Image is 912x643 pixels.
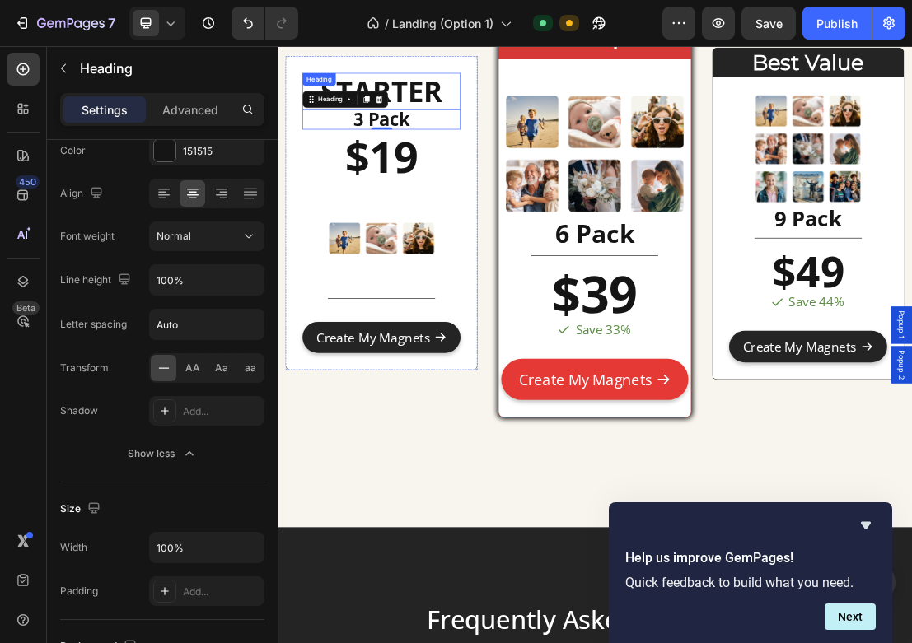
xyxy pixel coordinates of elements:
[348,487,639,552] button: Create My Magnets
[128,445,198,462] div: Show less
[428,332,561,439] strong: $39
[348,22,639,313] img: gempages_568426089907487681-7ffa6184-9b07-4afe-8f55-fccd1a2855be.png
[60,269,134,291] div: Line height
[150,533,264,562] input: Auto
[185,361,200,375] span: AA
[60,143,86,158] div: Color
[825,603,876,630] button: Next question
[376,499,583,540] div: Create My Magnets
[60,540,87,555] div: Width
[232,7,298,40] div: Undo/Redo
[183,404,260,419] div: Add...
[60,498,104,520] div: Size
[150,310,264,339] input: Auto
[108,13,115,33] p: 7
[60,317,127,332] div: Letter spacing
[769,305,883,395] strong: $49
[60,183,106,205] div: Align
[16,175,40,189] div: 450
[80,58,258,78] p: Heading
[797,380,883,416] p: Save 44%
[348,266,639,319] h2: 6 Pack
[625,515,876,630] div: Help us improve GemPages!
[60,439,264,468] button: Show less
[60,403,98,418] div: Shadow
[183,585,260,599] div: Add...
[60,584,98,599] div: Padding
[856,515,876,535] button: Hide survey
[183,144,260,159] div: 151515
[149,221,264,251] button: Normal
[82,101,128,119] p: Settings
[157,230,191,242] span: Normal
[245,361,256,375] span: aa
[385,15,389,32] span: /
[60,361,109,375] div: Transform
[464,423,550,459] p: Save 33%
[741,7,796,40] button: Save
[392,15,493,32] span: Landing (Option 1)
[150,265,264,295] input: Auto
[725,450,902,486] div: Create My Magnets
[7,7,123,40] button: 7
[12,301,40,315] div: Beta
[215,361,228,375] span: Aa
[755,16,783,30] span: Save
[278,46,912,643] iframe: Design area
[625,548,876,568] h2: Help us improve GemPages!
[816,15,858,32] div: Publish
[625,575,876,590] p: Quick feedback to build what you need.
[802,7,872,40] button: Publish
[60,229,115,244] div: Font weight
[162,101,218,119] p: Advanced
